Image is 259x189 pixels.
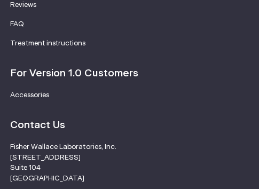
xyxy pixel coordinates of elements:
a: Accessories [10,91,49,99]
strong: For Version 1.0 Customers [10,68,138,78]
strong: Contact Us [10,120,65,130]
a: Treatment instructions [10,40,85,47]
a: Reviews [10,1,36,9]
a: FAQ [10,20,24,28]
